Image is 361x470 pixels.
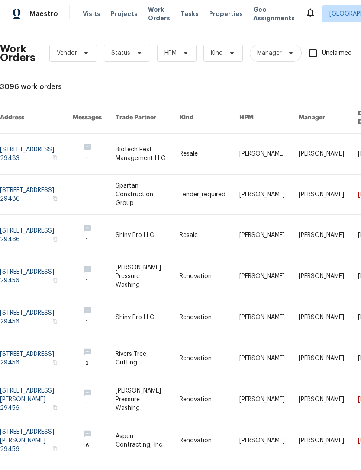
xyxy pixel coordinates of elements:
[180,11,199,17] span: Tasks
[109,297,172,338] td: Shiny Pro LLC
[173,297,232,338] td: Renovation
[173,256,232,297] td: Renovation
[51,276,59,284] button: Copy Address
[148,5,170,22] span: Work Orders
[232,102,292,134] th: HPM
[29,10,58,18] span: Maestro
[292,420,351,461] td: [PERSON_NAME]
[292,134,351,175] td: [PERSON_NAME]
[109,102,172,134] th: Trade Partner
[173,102,232,134] th: Kind
[232,256,292,297] td: [PERSON_NAME]
[292,102,351,134] th: Manager
[292,379,351,420] td: [PERSON_NAME]
[109,420,172,461] td: Aspen Contracting, Inc.
[109,338,172,379] td: Rivers Tree Cutting
[57,49,77,58] span: Vendor
[51,154,59,162] button: Copy Address
[173,215,232,256] td: Resale
[211,49,223,58] span: Kind
[51,235,59,243] button: Copy Address
[83,10,100,18] span: Visits
[173,175,232,215] td: Lender_required
[109,175,172,215] td: Spartan Construction Group
[257,49,282,58] span: Manager
[173,379,232,420] td: Renovation
[173,338,232,379] td: Renovation
[66,102,109,134] th: Messages
[173,420,232,461] td: Renovation
[232,338,292,379] td: [PERSON_NAME]
[232,420,292,461] td: [PERSON_NAME]
[109,215,172,256] td: Shiny Pro LLC
[292,256,351,297] td: [PERSON_NAME]
[51,195,59,202] button: Copy Address
[253,5,295,22] span: Geo Assignments
[109,379,172,420] td: [PERSON_NAME] Pressure Washing
[292,338,351,379] td: [PERSON_NAME]
[232,297,292,338] td: [PERSON_NAME]
[51,404,59,412] button: Copy Address
[322,49,352,58] span: Unclaimed
[232,134,292,175] td: [PERSON_NAME]
[109,256,172,297] td: [PERSON_NAME] Pressure Washing
[51,317,59,325] button: Copy Address
[111,10,138,18] span: Projects
[173,134,232,175] td: Resale
[232,379,292,420] td: [PERSON_NAME]
[164,49,177,58] span: HPM
[109,134,172,175] td: Biotech Pest Management LLC
[209,10,243,18] span: Properties
[292,297,351,338] td: [PERSON_NAME]
[292,175,351,215] td: [PERSON_NAME]
[292,215,351,256] td: [PERSON_NAME]
[51,358,59,366] button: Copy Address
[232,175,292,215] td: [PERSON_NAME]
[51,445,59,453] button: Copy Address
[232,215,292,256] td: [PERSON_NAME]
[111,49,130,58] span: Status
